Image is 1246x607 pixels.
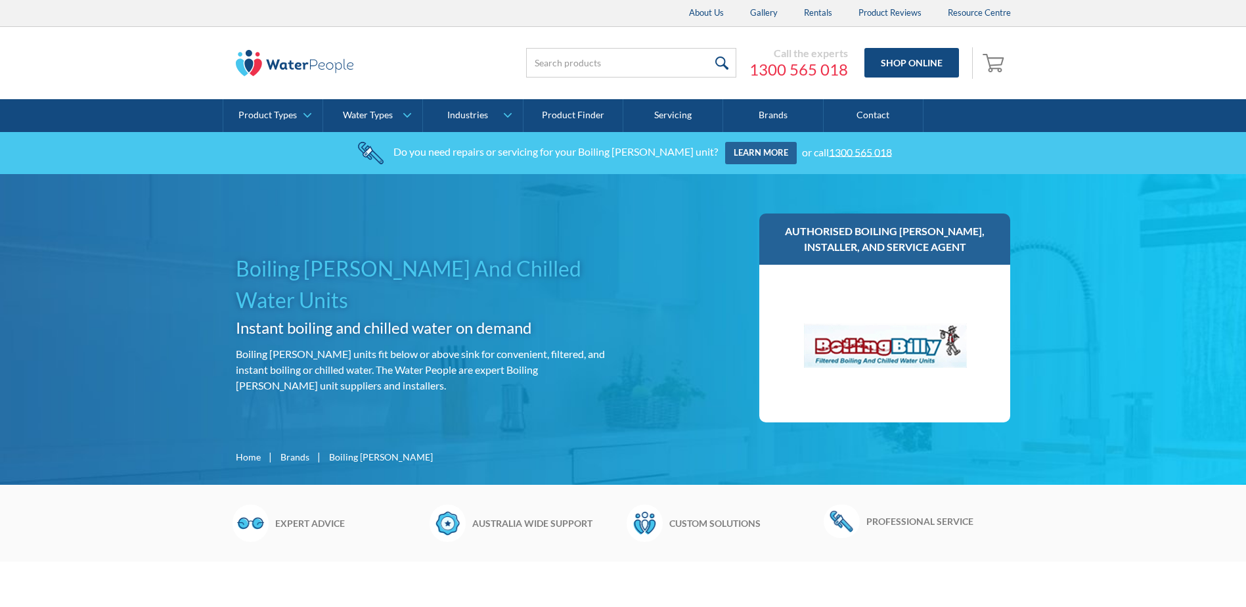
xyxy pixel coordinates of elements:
a: Product Types [223,99,323,132]
img: Wrench [824,505,860,537]
h6: Custom solutions [669,516,817,530]
img: Boiling billy [786,278,983,409]
img: The Water People [236,50,354,76]
img: Glasses [233,505,269,541]
img: Waterpeople Symbol [627,505,663,541]
h1: Boiling [PERSON_NAME] And Chilled Water Units [236,253,618,316]
h2: Instant boiling and chilled water on demand [236,316,618,340]
a: Brands [280,450,309,464]
h6: Australia wide support [472,516,620,530]
h6: Professional service [866,514,1014,528]
a: Industries [423,99,522,132]
div: Industries [447,110,488,121]
div: Product Types [238,110,297,121]
h6: Expert advice [275,516,423,530]
a: Learn more [725,142,797,164]
a: Open empty cart [979,47,1011,79]
div: Call the experts [749,47,848,60]
a: 1300 565 018 [749,60,848,79]
a: 1300 565 018 [829,145,892,158]
div: | [267,449,274,464]
a: Brands [723,99,823,132]
a: Home [236,450,261,464]
img: shopping cart [983,52,1008,73]
div: | [316,449,323,464]
h3: Authorised Boiling [PERSON_NAME], installer, and service agent [772,223,998,255]
div: Do you need repairs or servicing for your Boiling [PERSON_NAME] unit? [393,145,718,158]
p: Boiling [PERSON_NAME] units fit below or above sink for convenient, filtered, and instant boiling... [236,346,618,393]
a: Contact [824,99,923,132]
input: Search products [526,48,736,78]
div: Water Types [343,110,393,121]
a: Servicing [623,99,723,132]
iframe: podium webchat widget bubble [1115,541,1246,607]
div: Boiling [PERSON_NAME] [329,450,433,464]
a: Shop Online [864,48,959,78]
a: Product Finder [523,99,623,132]
div: or call [802,145,892,158]
a: Water Types [323,99,422,132]
img: Badge [430,505,466,541]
